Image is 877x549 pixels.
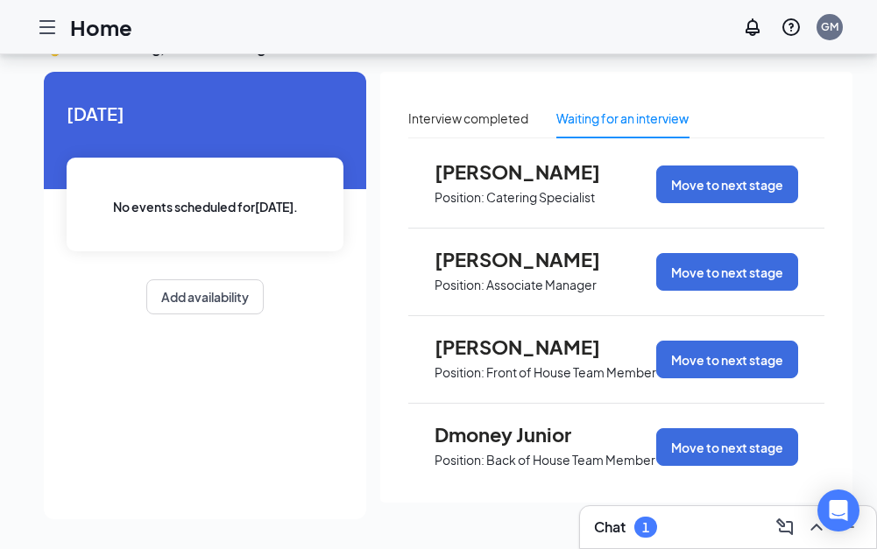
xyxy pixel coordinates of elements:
p: Position: [435,277,484,293]
div: Open Intercom Messenger [817,489,859,531]
p: Front of House Team Member [486,364,656,381]
span: No events scheduled for [DATE] . [113,197,298,216]
div: 1 [642,520,649,535]
button: Move to next stage [656,428,798,466]
p: Position: [435,189,484,206]
button: Move to next stage [656,253,798,291]
button: ChevronUp [803,513,831,541]
svg: Hamburger [37,17,58,38]
svg: ChevronUp [806,517,827,538]
span: [PERSON_NAME] [435,160,627,183]
p: Associate Manager [486,277,597,293]
div: GM [821,19,838,34]
h1: Home [70,12,132,42]
div: Interview completed [408,109,528,128]
span: [DATE] [67,100,343,127]
svg: QuestionInfo [781,17,802,38]
button: Move to next stage [656,341,798,378]
span: [PERSON_NAME] [435,248,627,271]
h3: Chat [594,517,626,537]
p: Position: [435,364,484,381]
button: ComposeMessage [771,513,799,541]
p: Position: [435,452,484,468]
span: [PERSON_NAME] [435,335,627,358]
span: Dmoney Junior [435,423,627,446]
div: Waiting for an interview [556,109,689,128]
p: Catering Specialist [486,189,595,206]
button: Move to next stage [656,165,798,203]
svg: Notifications [742,17,763,38]
svg: ComposeMessage [774,517,796,538]
p: Back of House Team Member [486,452,655,468]
button: Add availability [146,279,264,314]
